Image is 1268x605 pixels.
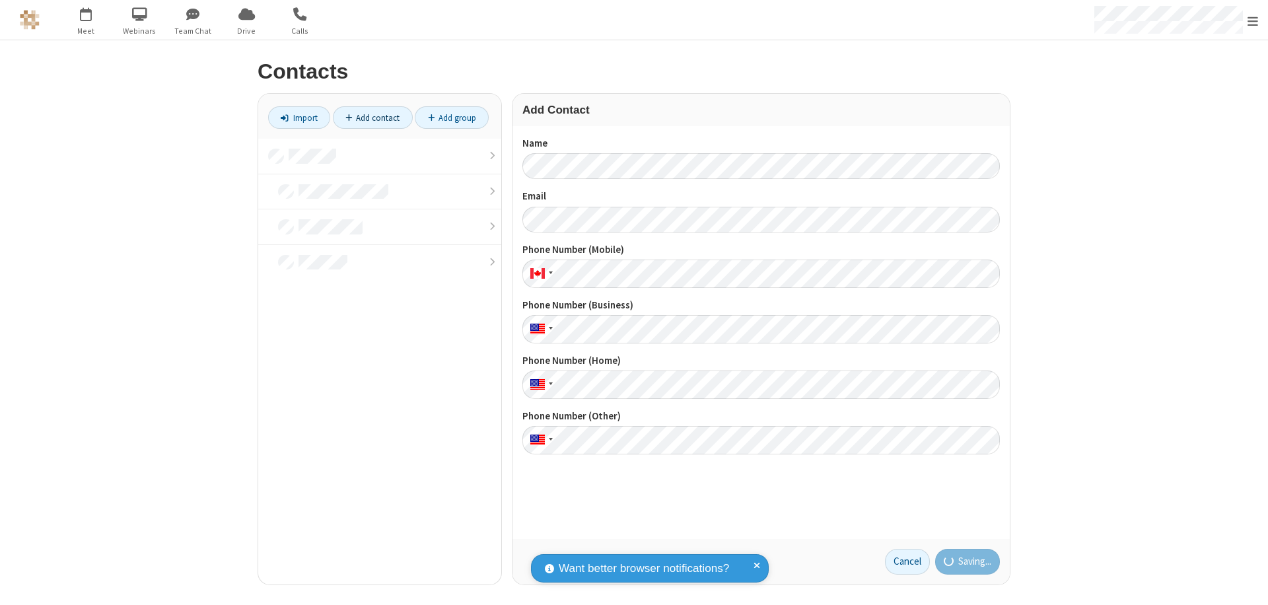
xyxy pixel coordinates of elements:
[522,371,557,399] div: United States: + 1
[935,549,1001,575] button: Saving...
[168,25,218,37] span: Team Chat
[222,25,271,37] span: Drive
[268,106,330,129] a: Import
[415,106,489,129] a: Add group
[275,25,325,37] span: Calls
[522,409,1000,424] label: Phone Number (Other)
[522,298,1000,313] label: Phone Number (Business)
[885,549,930,575] a: Cancel
[522,426,557,454] div: United States: + 1
[333,106,413,129] a: Add contact
[522,242,1000,258] label: Phone Number (Mobile)
[522,136,1000,151] label: Name
[522,260,557,288] div: Canada: + 1
[20,10,40,30] img: QA Selenium DO NOT DELETE OR CHANGE
[115,25,164,37] span: Webinars
[522,189,1000,204] label: Email
[559,560,729,577] span: Want better browser notifications?
[522,353,1000,369] label: Phone Number (Home)
[258,60,1010,83] h2: Contacts
[958,554,991,569] span: Saving...
[61,25,111,37] span: Meet
[522,315,557,343] div: United States: + 1
[522,104,1000,116] h3: Add Contact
